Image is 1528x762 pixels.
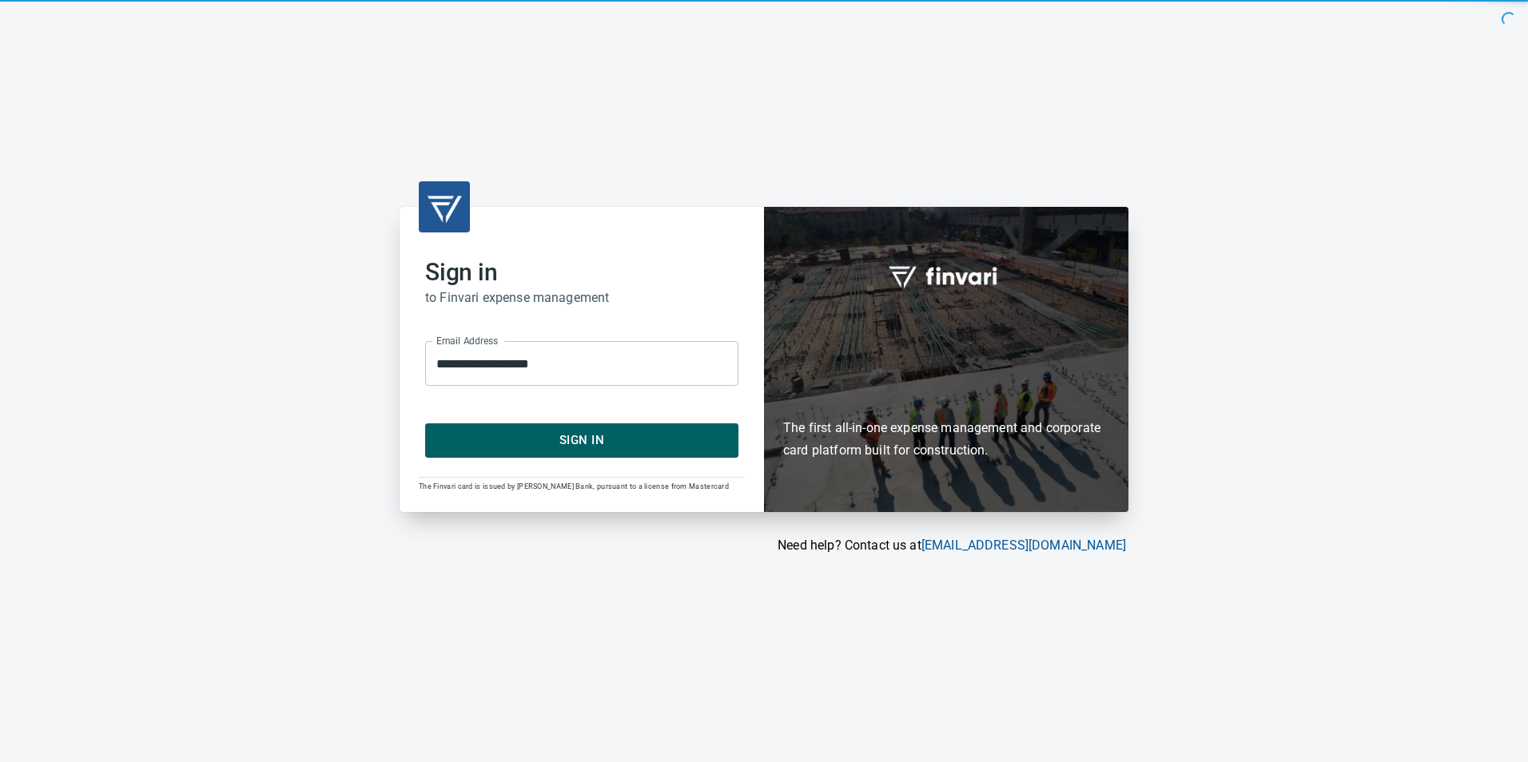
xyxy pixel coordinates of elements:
h6: to Finvari expense management [425,287,738,309]
img: transparent_logo.png [425,188,464,226]
h6: The first all-in-one expense management and corporate card platform built for construction. [783,324,1109,462]
div: Finvari [764,207,1128,511]
span: The Finvari card is issued by [PERSON_NAME] Bank, pursuant to a license from Mastercard [419,482,729,490]
p: Need help? Contact us at [400,536,1126,555]
span: Sign In [443,430,721,450]
button: Sign In [425,423,738,457]
a: [EMAIL_ADDRESS][DOMAIN_NAME] [921,538,1126,553]
img: fullword_logo_white.png [886,257,1006,294]
h2: Sign in [425,258,738,287]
